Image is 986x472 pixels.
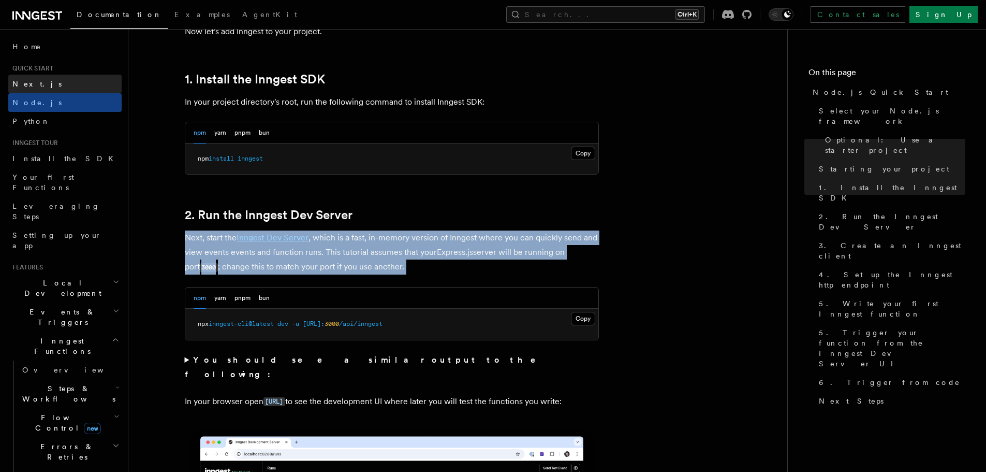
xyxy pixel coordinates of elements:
span: npx [198,320,209,327]
strong: You should see a similar output to the following: [185,355,551,379]
span: Overview [22,366,129,374]
span: Examples [174,10,230,19]
a: Overview [18,361,122,379]
a: Setting up your app [8,226,122,255]
p: In your browser open to see the development UI where later you will test the functions you write: [185,394,599,409]
span: Errors & Retries [18,441,112,462]
a: 6. Trigger from code [815,373,965,392]
button: Local Development [8,274,122,303]
span: 3000 [325,320,339,327]
button: Inngest Functions [8,332,122,361]
button: yarn [214,288,226,309]
a: Next.js [8,75,122,93]
button: bun [259,122,270,144]
span: Documentation [77,10,162,19]
a: Next Steps [815,392,965,410]
p: In your project directory's root, run the following command to install Inngest SDK: [185,95,599,109]
span: Quick start [8,64,53,73]
span: Events & Triggers [8,307,113,327]
span: inngest [238,155,263,162]
button: Toggle dark mode [769,8,793,21]
a: Optional: Use a starter project [821,131,965,160]
button: bun [259,288,270,309]
span: Features [8,263,43,271]
span: Inngest Functions [8,336,112,356]
span: Local Development [8,278,113,298]
span: Python [12,117,50,125]
span: Optional: Use a starter project [825,135,965,155]
span: Flow Control [18,412,114,433]
a: Contact sales [811,6,905,23]
span: Inngest tour [8,139,58,147]
a: [URL] [263,396,285,406]
a: Leveraging Steps [8,197,122,226]
code: 3000 [200,263,218,272]
span: 5. Write your first Inngest function [819,298,965,319]
a: 2. Run the Inngest Dev Server [815,207,965,236]
span: AgentKit [242,10,297,19]
button: Steps & Workflows [18,379,122,408]
a: Python [8,112,122,131]
span: 2. Run the Inngest Dev Server [819,211,965,232]
a: 4. Set up the Inngest http endpoint [815,265,965,294]
a: Home [8,37,122,56]
span: Steps & Workflows [18,383,115,404]
a: 5. Trigger your function from the Inngest Dev Server UI [815,323,965,373]
span: Select your Node.js framework [819,106,965,126]
code: [URL] [263,397,285,406]
a: Inngest Dev Server [237,233,308,242]
span: Your first Functions [12,173,74,192]
span: inngest-cli@latest [209,320,274,327]
button: Flow Controlnew [18,408,122,437]
kbd: Ctrl+K [675,9,699,20]
button: yarn [214,122,226,144]
button: Copy [571,312,595,325]
span: Node.js [12,98,62,107]
a: Node.js [8,93,122,112]
span: Starting your project [819,164,949,174]
span: new [84,423,101,434]
span: [URL]: [303,320,325,327]
a: 2. Run the Inngest Dev Server [185,208,352,222]
span: Node.js Quick Start [813,87,948,97]
button: pnpm [234,122,251,144]
button: npm [194,288,206,309]
a: 1. Install the Inngest SDK [815,178,965,207]
a: 1. Install the Inngest SDK [185,72,325,87]
h4: On this page [808,66,965,83]
a: 5. Write your first Inngest function [815,294,965,323]
span: 5. Trigger your function from the Inngest Dev Server UI [819,327,965,369]
a: Documentation [70,3,168,29]
p: Next, start the , which is a fast, in-memory version of Inngest where you can quickly send and vi... [185,231,599,275]
a: Your first Functions [8,168,122,197]
p: Now let's add Inngest to your project. [185,24,599,39]
button: npm [194,122,206,144]
span: /api/inngest [339,320,382,327]
span: -u [292,320,299,327]
span: dev [277,320,288,327]
summary: You should see a similar output to the following: [185,353,599,382]
span: Next Steps [819,396,884,406]
a: Sign Up [909,6,978,23]
a: Select your Node.js framework [815,102,965,131]
span: Home [12,41,41,52]
span: npm [198,155,209,162]
span: 6. Trigger from code [819,377,960,388]
span: 4. Set up the Inngest http endpoint [819,269,965,290]
span: 1. Install the Inngest SDK [819,182,965,203]
span: 3. Create an Inngest client [819,240,965,261]
a: Starting your project [815,160,965,178]
a: Examples [168,3,236,28]
button: Events & Triggers [8,303,122,332]
button: Errors & Retries [18,437,122,466]
span: Leveraging Steps [12,202,100,221]
button: Copy [571,147,595,160]
span: install [209,155,234,162]
span: Next.js [12,80,62,88]
button: Search...Ctrl+K [506,6,705,23]
button: pnpm [234,288,251,309]
a: Install the SDK [8,149,122,168]
span: Setting up your app [12,231,101,250]
a: 3. Create an Inngest client [815,236,965,265]
span: Install the SDK [12,154,120,163]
